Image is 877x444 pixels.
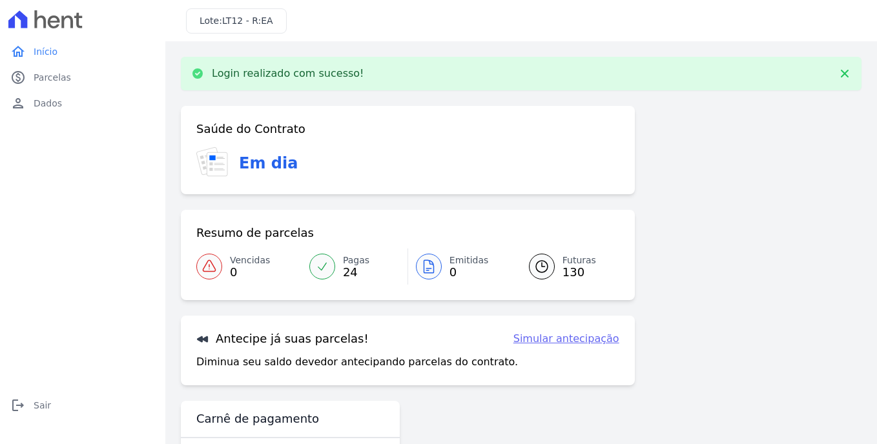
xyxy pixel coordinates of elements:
[10,70,26,85] i: paid
[5,65,160,90] a: paidParcelas
[196,354,518,370] p: Diminua seu saldo devedor antecipando parcelas do contrato.
[513,248,619,285] a: Futuras 130
[196,121,305,137] h3: Saúde do Contrato
[5,392,160,418] a: logoutSair
[5,39,160,65] a: homeInício
[562,254,596,267] span: Futuras
[343,267,369,277] span: 24
[302,248,408,285] a: Pagas 24
[196,248,302,285] a: Vencidas 0
[230,254,270,267] span: Vencidas
[408,248,513,285] a: Emitidas 0
[196,331,369,347] h3: Antecipe já suas parcelas!
[34,97,62,110] span: Dados
[10,96,26,111] i: person
[513,331,619,347] a: Simular antecipação
[230,267,270,277] span: 0
[196,411,319,427] h3: Carnê de pagamento
[562,267,596,277] span: 130
[10,398,26,413] i: logout
[196,225,314,241] h3: Resumo de parcelas
[239,152,298,175] h3: Em dia
[34,45,57,58] span: Início
[449,254,489,267] span: Emitidas
[222,15,273,26] span: LT12 - R:EA
[34,71,71,84] span: Parcelas
[200,14,273,28] h3: Lote:
[5,90,160,116] a: personDados
[34,399,51,412] span: Sair
[10,44,26,59] i: home
[343,254,369,267] span: Pagas
[449,267,489,277] span: 0
[212,67,364,80] p: Login realizado com sucesso!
